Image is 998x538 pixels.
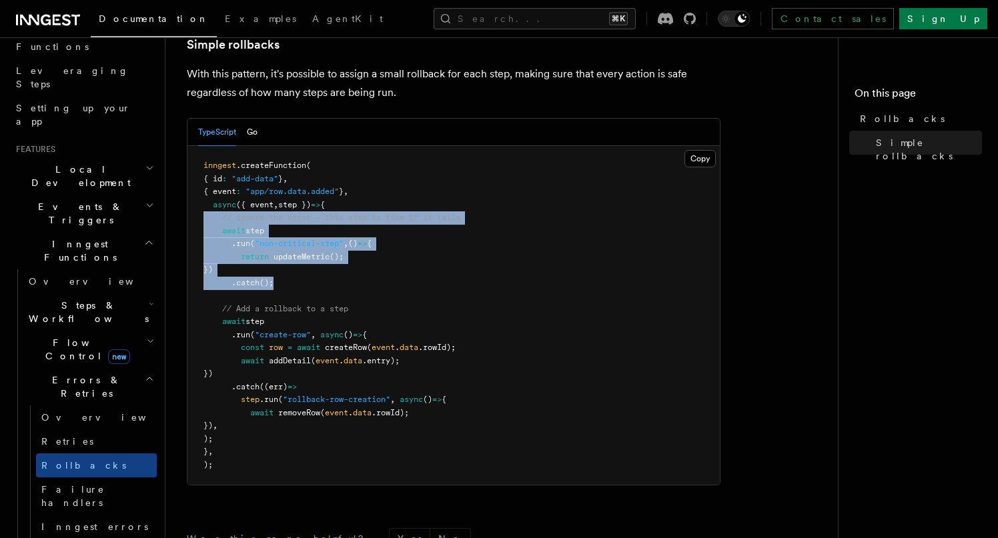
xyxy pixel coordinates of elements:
[245,187,339,196] span: "app/row.data.added"
[203,161,236,170] span: inngest
[400,395,423,404] span: async
[222,174,227,183] span: :
[320,200,325,209] span: {
[36,453,157,477] a: Rollbacks
[434,8,636,29] button: Search...⌘K
[213,421,217,430] span: ,
[442,395,446,404] span: {
[283,395,390,404] span: "rollback-row-creation"
[288,382,297,391] span: =>
[395,343,400,352] span: .
[250,239,255,248] span: (
[29,276,166,287] span: Overview
[23,269,157,293] a: Overview
[245,317,264,326] span: step
[423,395,432,404] span: ()
[41,412,179,423] span: Overview
[23,331,157,368] button: Flow Controlnew
[203,434,213,443] span: );
[772,8,894,29] a: Contact sales
[362,356,400,365] span: .entry);
[236,161,306,170] span: .createFunction
[367,343,372,352] span: (
[297,343,320,352] span: await
[203,421,213,430] span: })
[108,349,130,364] span: new
[311,200,320,209] span: =>
[320,408,325,417] span: (
[288,343,292,352] span: =
[231,382,260,391] span: .catch
[23,368,157,405] button: Errors & Retries
[260,395,278,404] span: .run
[372,343,395,352] span: event
[241,356,264,365] span: await
[222,213,460,222] span: // ignore the error - this step is fine if it fails
[320,330,344,339] span: async
[41,484,105,508] span: Failure handlers
[260,382,288,391] span: ((err)
[11,200,145,227] span: Events & Triggers
[11,163,145,189] span: Local Development
[203,174,222,183] span: { id
[358,239,367,248] span: =>
[306,161,311,170] span: (
[99,13,209,24] span: Documentation
[274,200,278,209] span: ,
[231,239,250,248] span: .run
[250,330,255,339] span: (
[255,330,311,339] span: "create-row"
[344,356,362,365] span: data
[278,200,311,209] span: step })
[203,447,208,456] span: }
[330,252,344,261] span: ();
[11,237,144,264] span: Inngest Functions
[871,131,982,168] a: Simple rollbacks
[390,395,395,404] span: ,
[311,356,316,365] span: (
[23,373,145,400] span: Errors & Retries
[222,304,348,313] span: // Add a rollback to a step
[250,408,274,417] span: await
[353,408,372,417] span: data
[860,112,945,125] span: Rollbacks
[203,369,213,378] span: })
[11,59,157,96] a: Leveraging Steps
[245,226,264,235] span: step
[11,96,157,133] a: Setting up your app
[36,429,157,453] a: Retries
[269,343,283,352] span: row
[241,343,264,352] span: const
[339,187,344,196] span: }
[348,239,358,248] span: ()
[339,356,344,365] span: .
[16,65,129,89] span: Leveraging Steps
[11,21,157,59] a: Your first Functions
[325,343,367,352] span: createRow
[899,8,987,29] a: Sign Up
[225,13,296,24] span: Examples
[312,13,383,24] span: AgentKit
[91,4,217,37] a: Documentation
[198,119,236,146] button: TypeScript
[311,330,316,339] span: ,
[278,408,320,417] span: removeRow
[344,187,348,196] span: ,
[23,336,147,363] span: Flow Control
[187,35,280,54] a: Simple rollbacks
[23,293,157,331] button: Steps & Workflows
[241,395,260,404] span: step
[855,85,982,107] h4: On this page
[609,12,628,25] kbd: ⌘K
[203,460,213,469] span: );
[278,395,283,404] span: (
[855,107,982,131] a: Rollbacks
[16,103,131,127] span: Setting up your app
[348,408,353,417] span: .
[400,343,418,352] span: data
[11,232,157,269] button: Inngest Functions
[11,195,157,232] button: Events & Triggers
[344,330,353,339] span: ()
[269,356,311,365] span: addDetail
[684,150,716,167] button: Copy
